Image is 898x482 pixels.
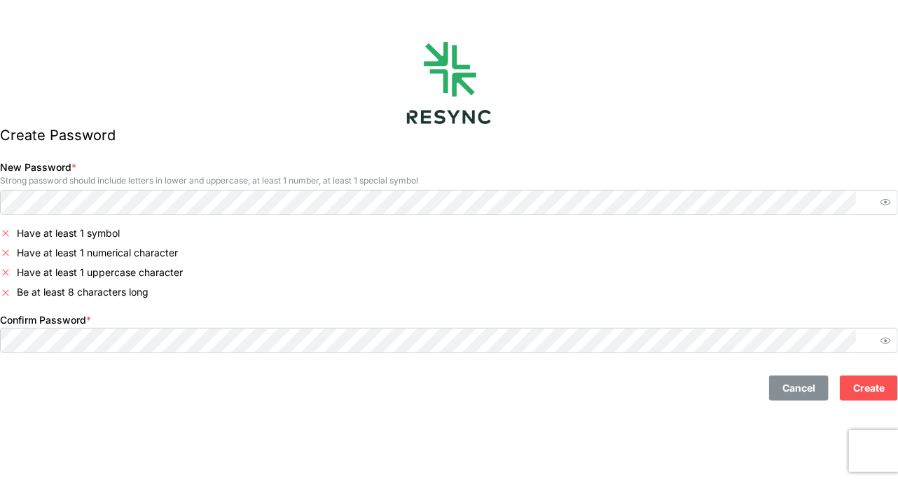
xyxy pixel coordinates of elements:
[407,42,491,124] img: logo
[17,226,120,240] p: Have at least 1 symbol
[17,246,178,260] p: Have at least 1 numerical character
[17,285,148,299] p: Be at least 8 characters long
[853,376,885,400] span: Create
[840,376,898,401] button: Create
[782,376,815,400] span: Cancel
[17,266,183,280] p: Have at least 1 uppercase character
[769,376,829,401] button: Cancel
